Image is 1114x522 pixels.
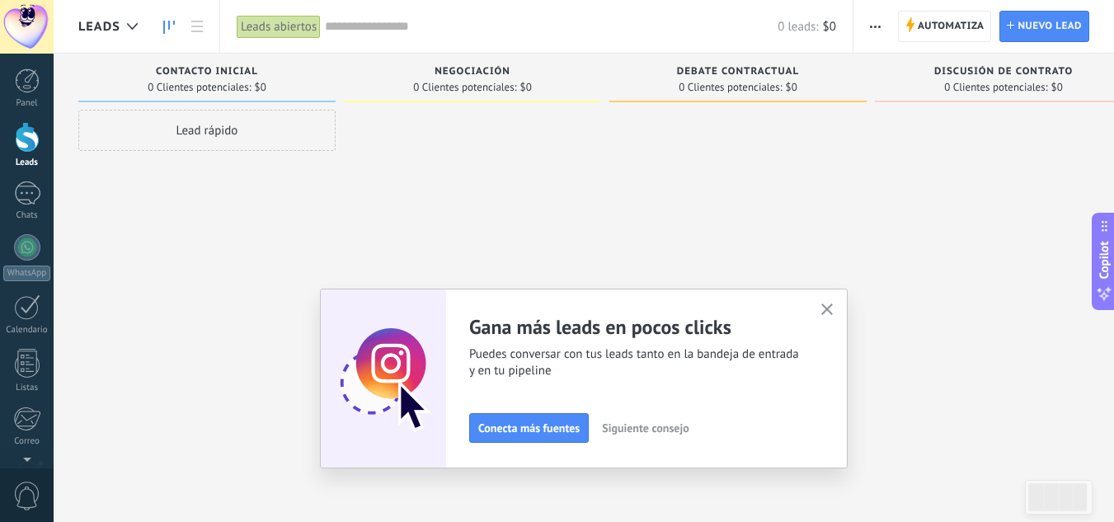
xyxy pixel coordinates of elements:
div: Chats [3,210,51,221]
button: Siguiente consejo [595,416,696,440]
span: $0 [786,82,797,92]
span: 0 Clientes potenciales: [679,82,782,92]
h2: Gana más leads en pocos clicks [469,314,801,340]
button: Más [863,11,887,42]
div: Negociación [352,66,593,80]
div: Leads abiertos [237,15,321,39]
span: $0 [1051,82,1063,92]
div: Lead rápido [78,110,336,151]
a: Automatiza [898,11,992,42]
span: Copilot [1096,241,1112,279]
span: Negociación [435,66,510,78]
div: Debate contractual [618,66,858,80]
span: 0 Clientes potenciales: [944,82,1047,92]
a: Nuevo lead [999,11,1089,42]
div: Calendario [3,325,51,336]
div: Leads [3,158,51,168]
span: Conecta más fuentes [478,422,580,434]
span: Nuevo lead [1018,12,1082,41]
div: Panel [3,98,51,109]
span: $0 [520,82,532,92]
div: Correo [3,436,51,447]
button: Conecta más fuentes [469,413,589,443]
span: Leads [78,19,120,35]
span: $0 [823,19,836,35]
span: Discusión de contrato [934,66,1073,78]
div: WhatsApp [3,266,50,281]
span: 0 leads: [778,19,818,35]
span: Automatiza [918,12,985,41]
span: Siguiente consejo [602,422,689,434]
div: Contacto inicial [87,66,327,80]
span: $0 [255,82,266,92]
span: Puedes conversar con tus leads tanto en la bandeja de entrada y en tu pipeline [469,346,801,379]
span: 0 Clientes potenciales: [148,82,251,92]
div: Listas [3,383,51,393]
span: Contacto inicial [156,66,258,78]
a: Lista [183,11,211,43]
span: Debate contractual [677,66,799,78]
span: 0 Clientes potenciales: [413,82,516,92]
a: Leads [155,11,183,43]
